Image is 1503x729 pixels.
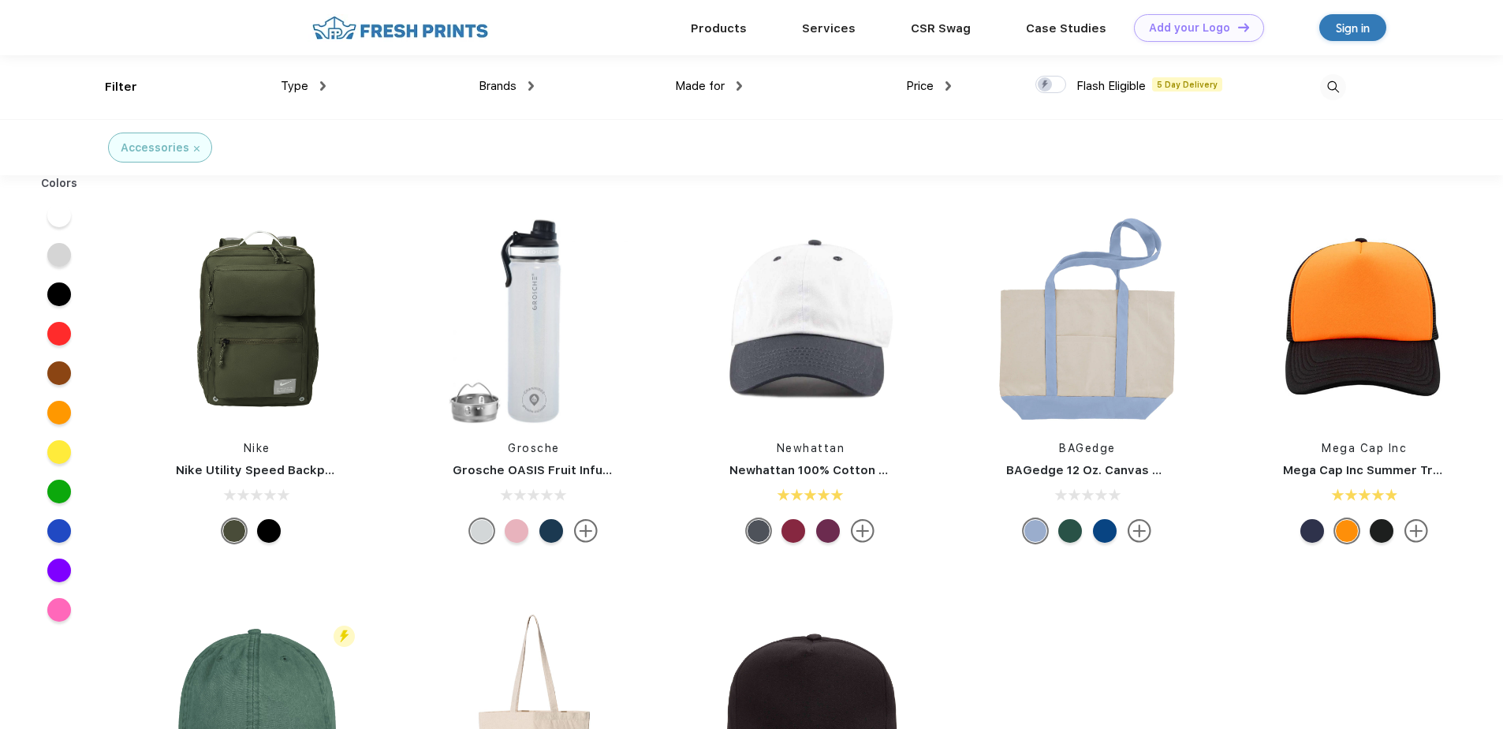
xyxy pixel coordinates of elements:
[777,442,845,454] a: Newhattan
[1319,14,1386,41] a: Sign in
[816,519,840,543] div: White Mulberry
[194,146,200,151] img: filter_cancel.svg
[528,81,534,91] img: dropdown.png
[983,215,1192,424] img: func=resize&h=266
[1404,519,1428,543] img: more.svg
[222,519,246,543] div: Cargo Khaki
[1322,442,1407,454] a: Mega Cap Inc
[257,519,281,543] div: Black
[508,442,560,454] a: Grosche
[470,519,494,543] div: Pearl
[505,519,528,543] div: Rose Quartz
[105,78,137,96] div: Filter
[152,215,362,424] img: func=resize&h=266
[308,14,493,42] img: fo%20logo%202.webp
[453,463,703,477] a: Grosche OASIS Fruit Infusion Water Flask
[691,21,747,36] a: Products
[1149,21,1230,35] div: Add your Logo
[1320,74,1346,100] img: desktop_search.svg
[176,463,346,477] a: Nike Utility Speed Backpack
[747,519,770,543] div: White Charcoal
[539,519,563,543] div: Mountain Blue
[429,215,639,424] img: func=resize&h=266
[781,519,805,543] div: White Burgundy
[1300,519,1324,543] div: White With White With Navy
[1283,463,1494,477] a: Mega Cap Inc Summer Trucker Cap
[1059,442,1116,454] a: BAGedge
[479,79,517,93] span: Brands
[29,175,90,192] div: Colors
[1128,519,1151,543] img: more.svg
[1370,519,1393,543] div: White With Red With Black
[320,81,326,91] img: dropdown.png
[737,81,742,91] img: dropdown.png
[121,140,189,156] div: Accessories
[1336,19,1370,37] div: Sign in
[1238,23,1249,32] img: DT
[1093,519,1117,543] div: Natural Royal
[574,519,598,543] img: more.svg
[851,519,875,543] img: more.svg
[675,79,725,93] span: Made for
[945,81,951,91] img: dropdown.png
[729,463,993,477] a: Newhattan 100% Cotton Stone Washed Cap
[1259,215,1469,424] img: func=resize&h=266
[244,442,270,454] a: Nike
[1076,79,1146,93] span: Flash Eligible
[334,626,355,647] img: flash_active_toggle.svg
[1335,519,1359,543] div: Neon Orange With Black
[1058,519,1082,543] div: Natural Forest
[706,215,916,424] img: func=resize&h=266
[281,79,308,93] span: Type
[1024,519,1047,543] div: Natural Light Blue
[1006,463,1212,477] a: BAGedge 12 Oz. Canvas Boat Tote
[906,79,934,93] span: Price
